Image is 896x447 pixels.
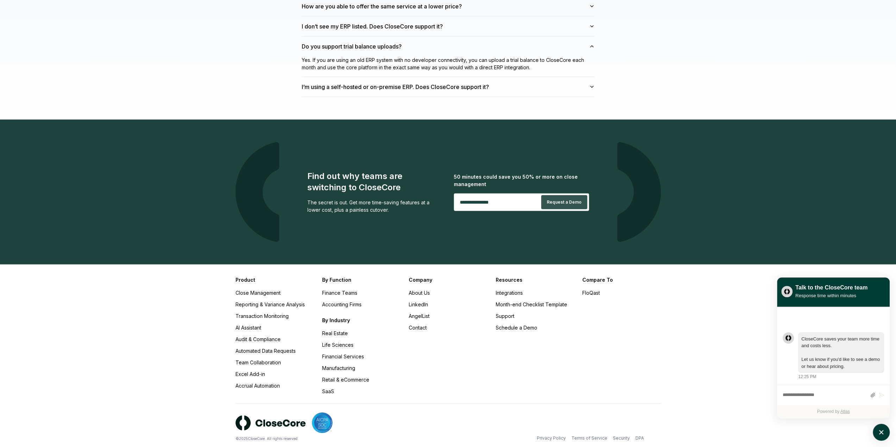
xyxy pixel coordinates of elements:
h3: Resources [496,276,574,283]
button: Request a Demo [541,195,587,209]
div: atlas-window [777,277,890,418]
div: atlas-ticket [777,307,890,418]
h3: Company [409,276,487,283]
div: Find out why teams are switching to CloseCore [307,171,443,193]
div: Yes. If you are using an old ERP system with no developer connectivity, you can upload a trial ba... [302,56,595,77]
a: AngelList [409,313,430,319]
a: Finance Teams [322,290,357,296]
a: Transaction Monitoring [236,313,289,319]
div: Do you support trial balance uploads? [302,56,595,77]
a: Support [496,313,514,319]
a: Reporting & Variance Analysis [236,301,305,307]
a: Retail & eCommerce [322,377,369,383]
img: logo [617,142,661,242]
a: Audit & Compliance [236,336,281,342]
img: yblje5SQxOoZuw2TcITt_icon.png [781,286,792,297]
a: Accrual Automation [236,383,280,389]
button: I don’t see my ERP listed. Does CloseCore support it? [302,17,595,36]
div: Response time within minutes [795,292,867,299]
a: Month-end Checklist Template [496,301,567,307]
a: Close Management [236,290,281,296]
div: atlas-composer [783,389,884,402]
a: Real Estate [322,330,348,336]
a: Manufacturing [322,365,355,371]
a: Schedule a Demo [496,325,537,331]
div: © 2025 CloseCore. All rights reserved. [236,436,448,441]
div: 50 minutes could save you 50% or more on close management [454,173,589,188]
h3: Product [236,276,314,283]
a: About Us [409,290,430,296]
a: Life Sciences [322,342,353,348]
a: SaaS [322,388,334,394]
a: Financial Services [322,353,364,359]
div: atlas-message-text [801,336,881,370]
div: Thursday, October 2, 12:25 PM [798,332,884,380]
button: atlas-launcher [873,424,890,441]
a: Contact [409,325,427,331]
a: Team Collaboration [236,359,281,365]
div: The secret is out. Get more time-saving features at a lower cost, plus a painless cutover. [307,199,443,213]
button: Attach files by clicking or dropping files here [870,392,875,398]
a: FloQast [582,290,600,296]
a: LinkedIn [409,301,428,307]
div: 12:25 PM [798,373,816,380]
a: Integrations [496,290,523,296]
div: Talk to the CloseCore team [795,283,867,292]
h3: By Function [322,276,400,283]
div: Powered by [777,405,890,418]
div: atlas-message-bubble [798,332,884,373]
h3: Compare To [582,276,660,283]
a: Security [613,435,630,441]
img: SOC 2 compliant [312,412,333,433]
a: AI Assistant [236,325,261,331]
div: atlas-message-author-avatar [783,332,794,344]
h3: By Industry [322,317,400,324]
a: Automated Data Requests [236,348,296,354]
a: Atlas [840,409,850,414]
img: logo [236,415,306,430]
a: Accounting Firms [322,301,362,307]
a: Excel Add-in [236,371,265,377]
div: atlas-message [783,332,884,380]
button: I’m using a self-hosted or on-premise ERP. Does CloseCore support it? [302,77,595,97]
img: logo [236,142,279,242]
a: DPA [635,435,644,441]
a: Terms of Service [571,435,607,441]
a: Privacy Policy [537,435,566,441]
button: Do you support trial balance uploads? [302,37,595,56]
